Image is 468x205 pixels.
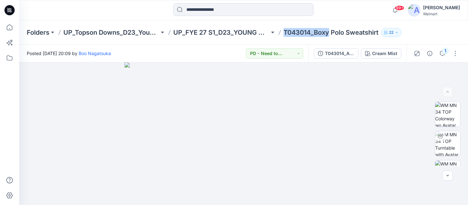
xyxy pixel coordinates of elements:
div: Cream Mist [372,50,397,57]
img: eyJhbGciOiJIUzI1NiIsImtpZCI6IjAiLCJzbHQiOiJzZXMiLCJ0eXAiOiJKV1QifQ.eyJkYXRhIjp7InR5cGUiOiJzdG9yYW... [125,62,363,205]
p: 22 [389,29,393,36]
div: T043014_ADM FULL_Rev1_Boxy Polo Sweatshirt [325,50,354,57]
img: avatar [408,4,421,17]
a: Folders [27,28,49,37]
button: 22 [381,28,401,37]
button: Details [425,48,435,59]
div: 1 [442,48,449,54]
span: Posted [DATE] 20:09 by [27,50,111,57]
button: Cream Mist [361,48,401,59]
a: Boo Nagatsuka [79,51,111,56]
a: UP_Topson Downs_D23_Young Men's Tops [63,28,159,37]
div: [PERSON_NAME] [423,4,460,11]
p: T043014_Boxy Polo Sweatshirt [284,28,378,37]
img: WM MN 34 TOP Front wo Avatar [435,160,460,185]
div: Walmart [423,11,460,16]
img: WM MN 34 TOP Colorway wo Avatar [435,102,460,127]
a: UP_FYE 27 S1_D23_YOUNG MEN’S TOP TOPSON DOWNS [173,28,269,37]
button: 1 [437,48,448,59]
span: 99+ [395,5,404,11]
button: T043014_ADM FULL_Rev1_Boxy Polo Sweatshirt [314,48,358,59]
img: WM MN 34 TOP Turntable with Avatar [435,131,460,156]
